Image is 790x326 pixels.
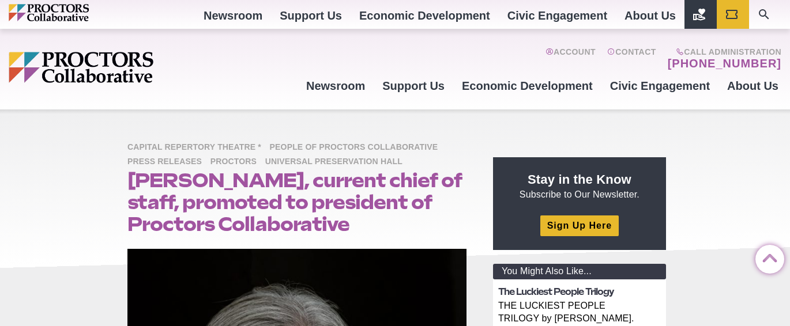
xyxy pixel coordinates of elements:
[210,156,262,166] a: Proctors
[607,47,656,70] a: Contact
[374,70,453,101] a: Support Us
[493,264,666,279] div: You Might Also Like...
[210,155,262,169] span: Proctors
[498,286,614,297] a: The Luckiest People Trilogy
[265,156,408,166] a: Universal Preservation Hall
[127,142,267,151] a: Capital Repertory Theatre *
[546,47,596,70] a: Account
[664,47,781,56] span: Call Administration
[265,155,408,169] span: Universal Preservation Hall
[270,142,444,151] a: People of Proctors Collaborative
[127,169,467,235] h1: [PERSON_NAME], current chief of staff, promoted to president of Proctors Collaborative
[601,70,718,101] a: Civic Engagement
[755,245,778,268] a: Back to Top
[127,141,267,155] span: Capital Repertory Theatre *
[9,52,242,83] img: Proctors logo
[528,172,631,187] strong: Stay in the Know
[127,156,208,166] a: Press Releases
[540,215,619,236] a: Sign Up Here
[668,56,781,70] a: [PHONE_NUMBER]
[507,171,652,201] p: Subscribe to Our Newsletter.
[453,70,601,101] a: Economic Development
[718,70,787,101] a: About Us
[270,141,444,155] span: People of Proctors Collaborative
[298,70,374,101] a: Newsroom
[127,155,208,169] span: Press Releases
[9,4,138,21] img: Proctors logo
